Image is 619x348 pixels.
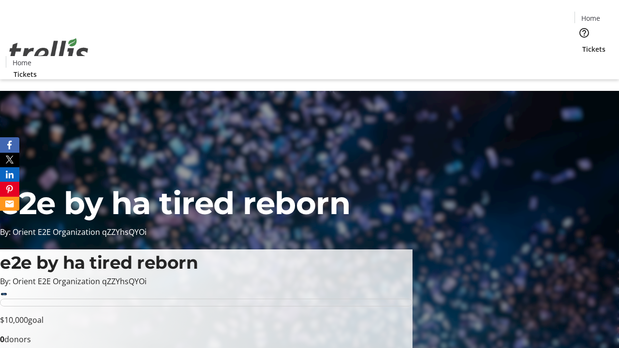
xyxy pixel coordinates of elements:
a: Home [575,13,606,23]
button: Help [575,23,594,43]
a: Home [6,58,37,68]
span: Home [13,58,31,68]
a: Tickets [6,69,44,79]
span: Home [581,13,600,23]
span: Tickets [582,44,605,54]
a: Tickets [575,44,613,54]
span: Tickets [14,69,37,79]
img: Orient E2E Organization qZZYhsQYOi's Logo [6,28,92,76]
button: Cart [575,54,594,73]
